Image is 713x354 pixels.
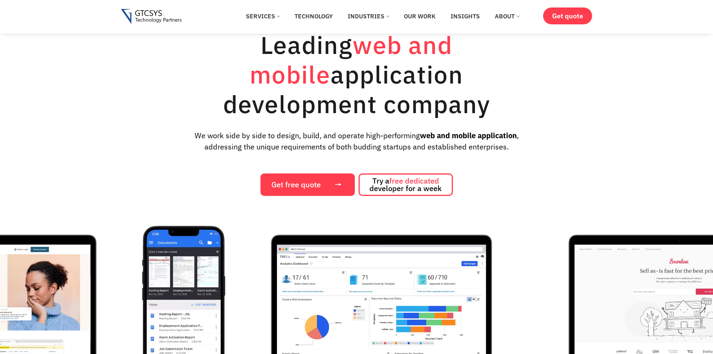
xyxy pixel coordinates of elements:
a: Get quote [543,7,592,24]
span: free dedicated [389,176,439,186]
img: Gtcsys logo [121,9,182,24]
a: About [489,8,525,24]
span: Get free quote [271,181,321,188]
a: Our Work [398,8,441,24]
a: Insights [445,8,485,24]
strong: web and mobile application [420,130,517,140]
span: Get quote [552,12,583,20]
a: Try afree dedicated developer for a week [359,173,453,196]
a: Get free quote [260,173,355,196]
span: web and mobile [250,29,453,90]
a: Technology [289,8,338,24]
h1: Leading application development company [188,30,525,119]
p: We work side by side to design, build, and operate high-performing , addressing the unique requir... [182,130,531,152]
a: Services [240,8,285,24]
span: Try a developer for a week [369,177,442,192]
a: Industries [342,8,394,24]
